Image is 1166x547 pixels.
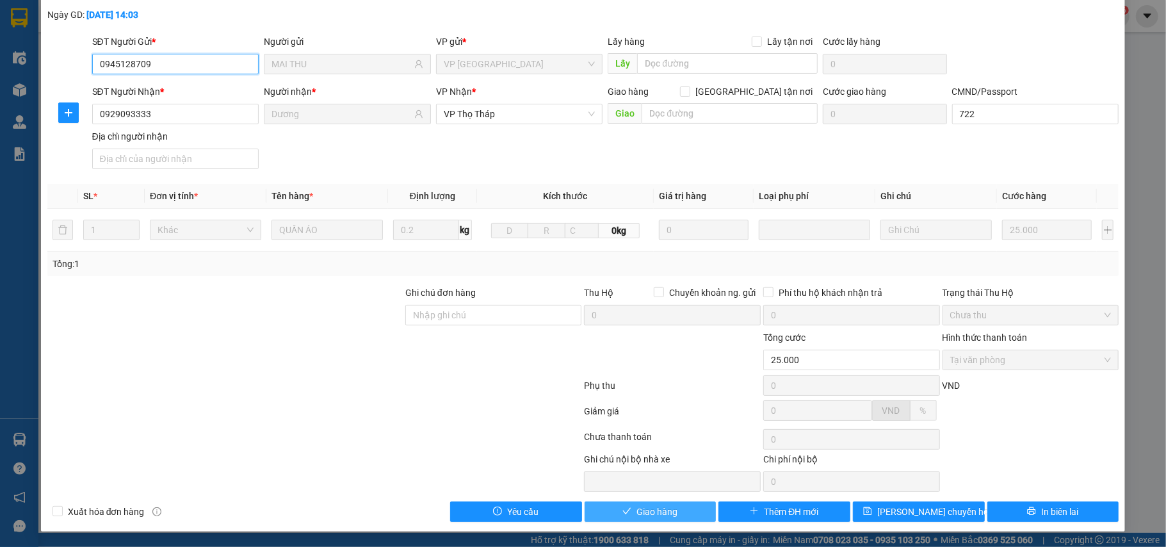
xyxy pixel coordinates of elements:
label: Cước lấy hàng [823,37,880,47]
span: Thêm ĐH mới [764,505,818,519]
button: checkGiao hàng [585,502,717,522]
span: Xuất hóa đơn hàng [63,505,150,519]
span: exclamation-circle [493,507,502,517]
span: VP Nam Định [444,54,595,74]
b: GỬI : VP Thọ Tháp [16,93,161,114]
input: 0 [659,220,749,240]
span: Lấy tận nơi [762,35,818,49]
div: VP gửi [436,35,603,49]
span: Lấy hàng [608,37,645,47]
span: % [920,405,927,416]
img: logo.jpg [16,16,80,80]
span: [GEOGRAPHIC_DATA] tận nơi [690,85,818,99]
span: Kích thước [543,191,587,201]
span: kg [459,220,472,240]
span: Tại văn phòng [950,350,1112,370]
div: Người gửi [264,35,431,49]
input: Dọc đường [637,53,818,74]
b: [DATE] 14:03 [86,10,138,20]
span: Thu Hộ [584,288,613,298]
span: Chưa thu [950,306,1112,325]
span: Đơn vị tính [150,191,198,201]
span: printer [1027,507,1036,517]
th: Ghi chú [875,184,997,209]
th: Loại phụ phí [754,184,875,209]
span: VND [943,380,960,391]
input: C [565,223,599,238]
input: D [491,223,529,238]
div: SĐT Người Nhận [92,85,259,99]
div: Ghi chú nội bộ nhà xe [584,452,761,471]
li: Số 10 ngõ 15 Ngọc Hồi, Q.[PERSON_NAME], [GEOGRAPHIC_DATA] [120,31,535,47]
label: Ghi chú đơn hàng [405,288,476,298]
div: Chi phí nội bộ [763,452,940,471]
div: Địa chỉ người nhận [92,129,259,143]
span: In biên lai [1041,505,1078,519]
span: info-circle [152,507,161,516]
label: Hình thức thanh toán [943,332,1028,343]
span: Chuyển khoản ng. gửi [664,286,761,300]
span: 0kg [599,223,640,238]
button: plus [1102,220,1114,240]
input: Tên người nhận [271,107,412,121]
input: R [528,223,565,238]
span: VND [882,405,900,416]
span: Giao hàng [636,505,677,519]
span: plus [59,108,78,118]
button: plusThêm ĐH mới [718,502,850,522]
span: VP Nhận [436,86,472,97]
span: user [414,60,423,69]
span: Cước hàng [1002,191,1046,201]
span: VP Thọ Tháp [444,104,595,124]
input: Cước giao hàng [823,104,946,124]
input: Địa chỉ của người nhận [92,149,259,169]
button: printerIn biên lai [987,502,1119,522]
input: Ghi chú đơn hàng [405,305,582,325]
div: Giảm giá [583,404,762,427]
span: [PERSON_NAME] chuyển hoàn [877,505,999,519]
div: Trạng thái Thu Hộ [943,286,1119,300]
span: Lấy [608,53,637,74]
span: Giao [608,103,642,124]
div: Phụ thu [583,379,762,401]
span: user [414,110,423,118]
span: Giao hàng [608,86,649,97]
span: Phí thu hộ khách nhận trả [773,286,887,300]
label: Cước giao hàng [823,86,886,97]
div: CMND/Passport [952,85,1119,99]
button: save[PERSON_NAME] chuyển hoàn [853,502,985,522]
span: Tên hàng [271,191,313,201]
input: VD: Bàn, Ghế [271,220,383,240]
span: Yêu cầu [507,505,538,519]
span: plus [750,507,759,517]
input: Cước lấy hàng [823,54,946,74]
button: exclamation-circleYêu cầu [450,502,582,522]
div: Ngày GD: [47,8,224,22]
span: Định lượng [410,191,455,201]
input: Ghi Chú [880,220,992,240]
button: plus [58,102,79,123]
div: Tổng: 1 [53,257,451,271]
span: Giá trị hàng [659,191,706,201]
div: SĐT Người Gửi [92,35,259,49]
li: Hotline: 19001155 [120,47,535,63]
span: Khác [158,220,254,240]
span: Tổng cước [763,332,806,343]
span: check [622,507,631,517]
span: save [863,507,872,517]
div: Người nhận [264,85,431,99]
div: Chưa thanh toán [583,430,762,452]
input: Dọc đường [642,103,818,124]
input: 0 [1002,220,1092,240]
input: Tên người gửi [271,57,412,71]
span: SL [83,191,93,201]
button: delete [53,220,73,240]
